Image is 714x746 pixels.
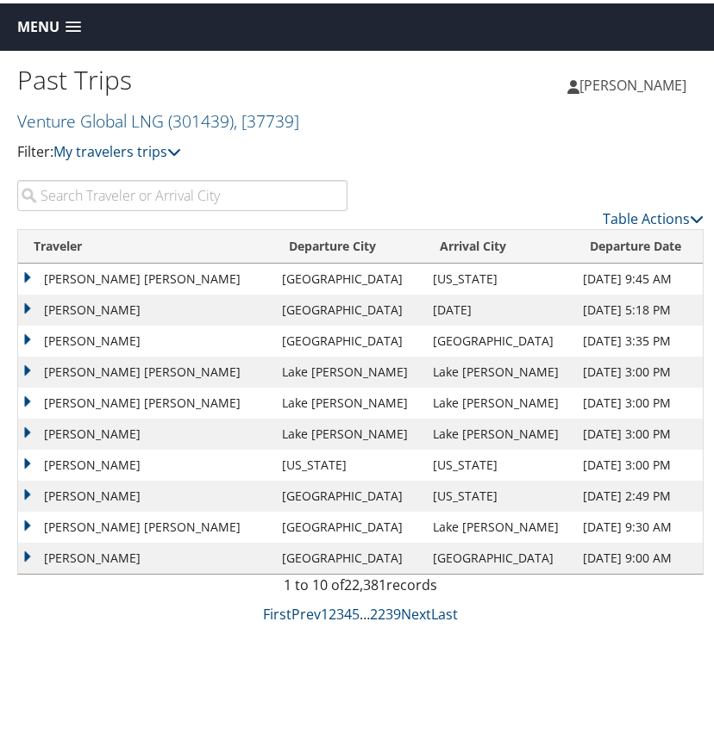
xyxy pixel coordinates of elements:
[273,539,423,570] td: [GEOGRAPHIC_DATA]
[336,601,344,620] a: 3
[17,571,704,600] div: 1 to 10 of records
[273,415,423,446] td: Lake [PERSON_NAME]
[424,227,574,260] th: Arrival City: activate to sort column ascending
[603,206,704,225] a: Table Actions
[18,322,273,353] td: [PERSON_NAME]
[574,353,703,384] td: [DATE] 3:00 PM
[17,59,360,95] h1: Past Trips
[18,415,273,446] td: [PERSON_NAME]
[424,477,574,508] td: [US_STATE]
[53,139,181,158] a: My travelers trips
[579,72,686,91] span: [PERSON_NAME]
[424,353,574,384] td: Lake [PERSON_NAME]
[574,291,703,322] td: [DATE] 5:18 PM
[168,106,234,129] span: ( 301439 )
[574,384,703,415] td: [DATE] 3:00 PM
[273,291,423,322] td: [GEOGRAPHIC_DATA]
[574,508,703,539] td: [DATE] 9:30 AM
[424,260,574,291] td: [US_STATE]
[18,353,273,384] td: [PERSON_NAME] [PERSON_NAME]
[18,446,273,477] td: [PERSON_NAME]
[574,260,703,291] td: [DATE] 9:45 AM
[352,601,360,620] a: 5
[329,601,336,620] a: 2
[18,539,273,570] td: [PERSON_NAME]
[574,539,703,570] td: [DATE] 9:00 AM
[18,477,273,508] td: [PERSON_NAME]
[431,601,458,620] a: Last
[17,106,299,129] a: Venture Global LNG
[234,106,299,129] span: , [ 37739 ]
[263,601,291,620] a: First
[370,601,401,620] a: 2239
[17,177,348,208] input: Search Traveler or Arrival City
[17,138,360,160] p: Filter:
[321,601,329,620] a: 1
[291,601,321,620] a: Prev
[18,508,273,539] td: [PERSON_NAME] [PERSON_NAME]
[574,322,703,353] td: [DATE] 3:35 PM
[424,539,574,570] td: [GEOGRAPHIC_DATA]
[9,9,90,38] a: Menu
[424,446,574,477] td: [US_STATE]
[273,508,423,539] td: [GEOGRAPHIC_DATA]
[424,322,574,353] td: [GEOGRAPHIC_DATA]
[574,415,703,446] td: [DATE] 3:00 PM
[424,415,574,446] td: Lake [PERSON_NAME]
[273,384,423,415] td: Lake [PERSON_NAME]
[273,322,423,353] td: [GEOGRAPHIC_DATA]
[574,227,703,260] th: Departure Date: activate to sort column ascending
[273,260,423,291] td: [GEOGRAPHIC_DATA]
[18,260,273,291] td: [PERSON_NAME] [PERSON_NAME]
[401,601,431,620] a: Next
[18,291,273,322] td: [PERSON_NAME]
[360,601,370,620] span: …
[273,446,423,477] td: [US_STATE]
[344,601,352,620] a: 4
[17,16,60,32] span: Menu
[18,384,273,415] td: [PERSON_NAME] [PERSON_NAME]
[424,384,574,415] td: Lake [PERSON_NAME]
[273,477,423,508] td: [GEOGRAPHIC_DATA]
[574,446,703,477] td: [DATE] 3:00 PM
[424,291,574,322] td: [DATE]
[574,477,703,508] td: [DATE] 2:49 PM
[567,56,704,108] a: [PERSON_NAME]
[273,353,423,384] td: Lake [PERSON_NAME]
[344,572,386,591] span: 22,381
[18,227,273,260] th: Traveler: activate to sort column ascending
[273,227,423,260] th: Departure City: activate to sort column ascending
[424,508,574,539] td: Lake [PERSON_NAME]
